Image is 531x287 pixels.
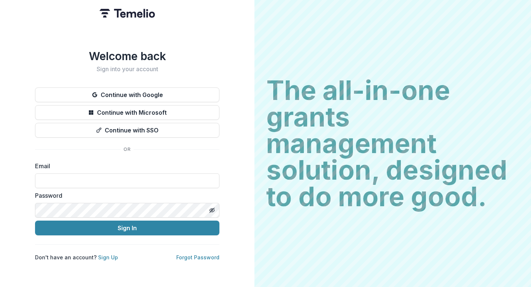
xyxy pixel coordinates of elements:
[35,162,215,170] label: Email
[206,204,218,216] button: Toggle password visibility
[176,254,219,260] a: Forgot Password
[35,66,219,73] h2: Sign into your account
[35,221,219,235] button: Sign In
[98,254,118,260] a: Sign Up
[35,49,219,63] h1: Welcome back
[35,123,219,138] button: Continue with SSO
[35,191,215,200] label: Password
[100,9,155,18] img: Temelio
[35,105,219,120] button: Continue with Microsoft
[35,253,118,261] p: Don't have an account?
[35,87,219,102] button: Continue with Google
